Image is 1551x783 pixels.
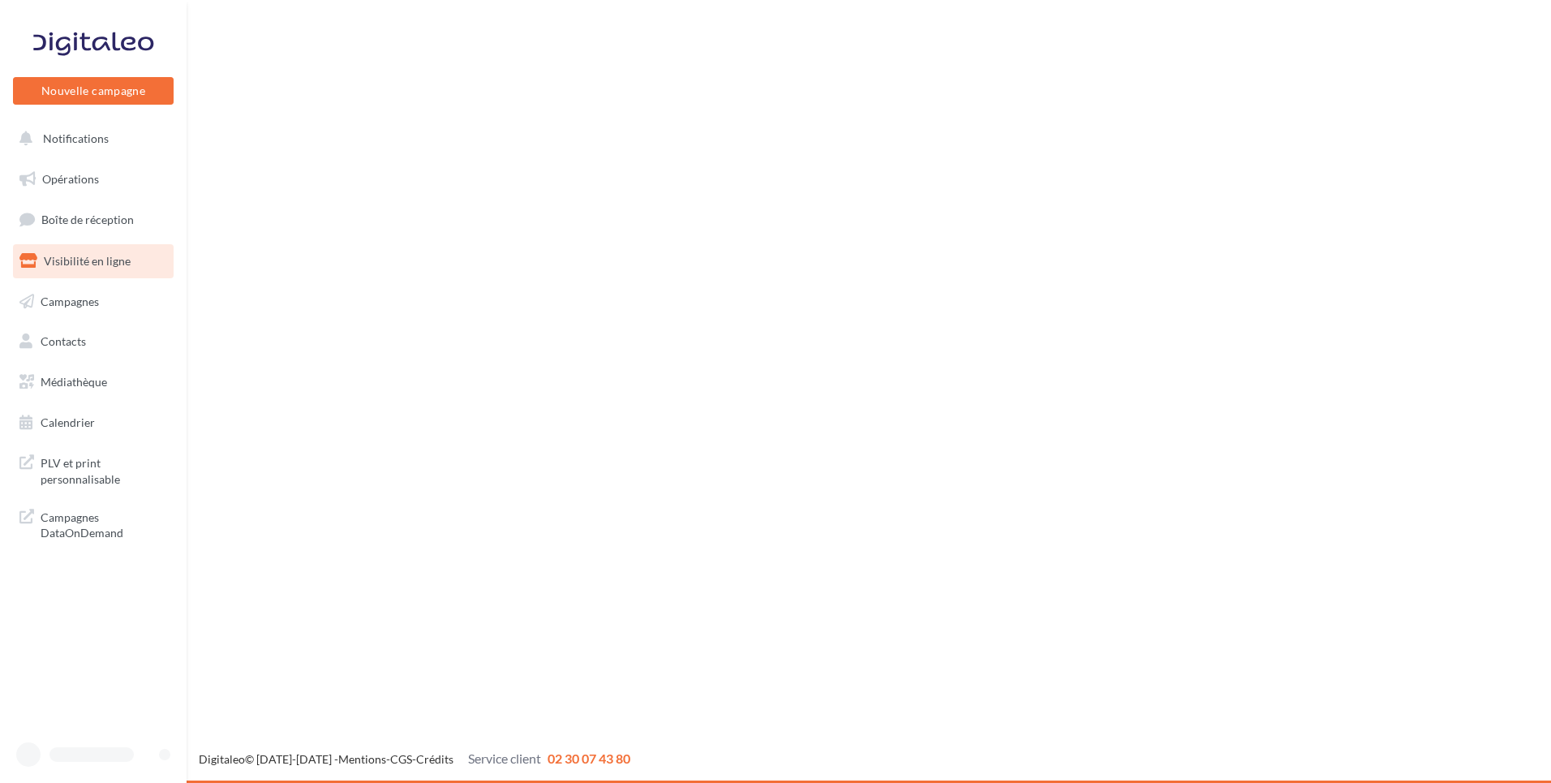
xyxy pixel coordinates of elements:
[199,752,245,766] a: Digitaleo
[10,162,177,196] a: Opérations
[10,445,177,493] a: PLV et print personnalisable
[13,77,174,105] button: Nouvelle campagne
[199,752,630,766] span: © [DATE]-[DATE] - - -
[41,452,167,487] span: PLV et print personnalisable
[10,244,177,278] a: Visibilité en ligne
[41,415,95,429] span: Calendrier
[468,751,541,766] span: Service client
[10,325,177,359] a: Contacts
[10,406,177,440] a: Calendrier
[416,752,453,766] a: Crédits
[10,500,177,548] a: Campagnes DataOnDemand
[41,213,134,226] span: Boîte de réception
[41,375,107,389] span: Médiathèque
[41,506,167,541] span: Campagnes DataOnDemand
[10,202,177,237] a: Boîte de réception
[338,752,386,766] a: Mentions
[548,751,630,766] span: 02 30 07 43 80
[10,285,177,319] a: Campagnes
[44,254,131,268] span: Visibilité en ligne
[10,122,170,156] button: Notifications
[42,172,99,186] span: Opérations
[390,752,412,766] a: CGS
[10,365,177,399] a: Médiathèque
[43,131,109,145] span: Notifications
[41,334,86,348] span: Contacts
[41,294,99,308] span: Campagnes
